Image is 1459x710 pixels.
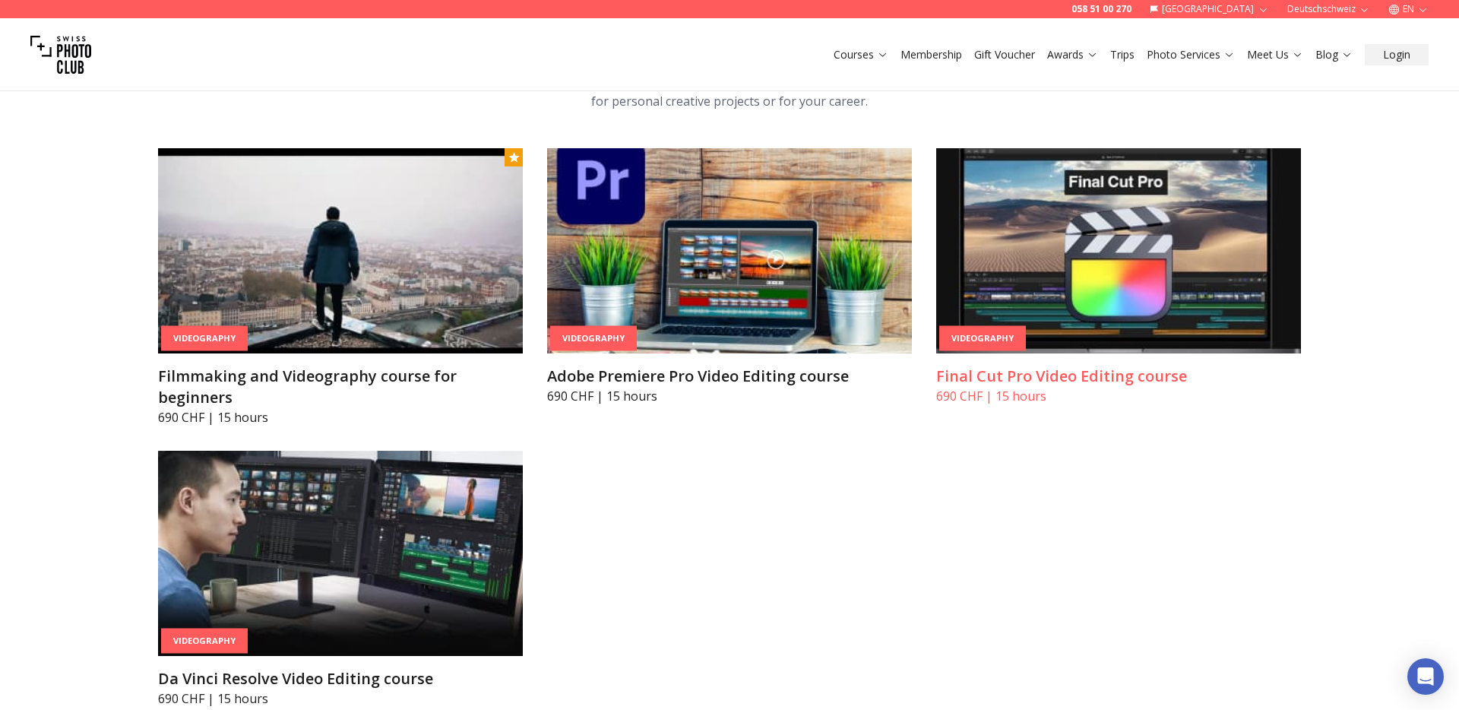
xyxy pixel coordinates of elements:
[1104,44,1141,65] button: Trips
[894,44,968,65] button: Membership
[547,387,912,405] p: 690 CHF | 15 hours
[1315,47,1353,62] a: Blog
[547,148,912,353] img: Adobe Premiere Pro Video Editing course
[1309,44,1359,65] button: Blog
[900,47,962,62] a: Membership
[547,366,912,387] h3: Adobe Premiere Pro Video Editing course
[158,366,523,408] h3: Filmmaking and Videography course for beginners
[968,44,1041,65] button: Gift Voucher
[1247,47,1303,62] a: Meet Us
[30,24,91,85] img: Swiss photo club
[828,44,894,65] button: Courses
[158,451,523,708] a: Da Vinci Resolve Video Editing courseVideographyDa Vinci Resolve Video Editing course690 CHF | 15...
[161,629,248,654] div: Videography
[1407,658,1444,695] div: Open Intercom Messenger
[161,326,248,351] div: Videography
[834,47,888,62] a: Courses
[939,326,1026,351] div: Videography
[547,148,912,405] a: Adobe Premiere Pro Video Editing courseVideographyAdobe Premiere Pro Video Editing course690 CHF ...
[158,668,523,689] h3: Da Vinci Resolve Video Editing course
[1147,47,1235,62] a: Photo Services
[974,47,1035,62] a: Gift Voucher
[1047,47,1098,62] a: Awards
[158,408,523,426] p: 690 CHF | 15 hours
[1141,44,1241,65] button: Photo Services
[1241,44,1309,65] button: Meet Us
[936,148,1301,353] img: Final Cut Pro Video Editing course
[936,387,1301,405] p: 690 CHF | 15 hours
[158,451,523,656] img: Da Vinci Resolve Video Editing course
[1041,44,1104,65] button: Awards
[1365,44,1429,65] button: Login
[1110,47,1135,62] a: Trips
[158,148,523,426] a: Filmmaking and Videography course for beginnersVideographyFilmmaking and Videography course for b...
[936,148,1301,405] a: Final Cut Pro Video Editing courseVideographyFinal Cut Pro Video Editing course690 CHF | 15 hours
[1071,3,1131,15] a: 058 51 00 270
[158,148,523,353] img: Filmmaking and Videography course for beginners
[158,689,523,708] p: 690 CHF | 15 hours
[550,326,637,351] div: Videography
[936,366,1301,387] h3: Final Cut Pro Video Editing course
